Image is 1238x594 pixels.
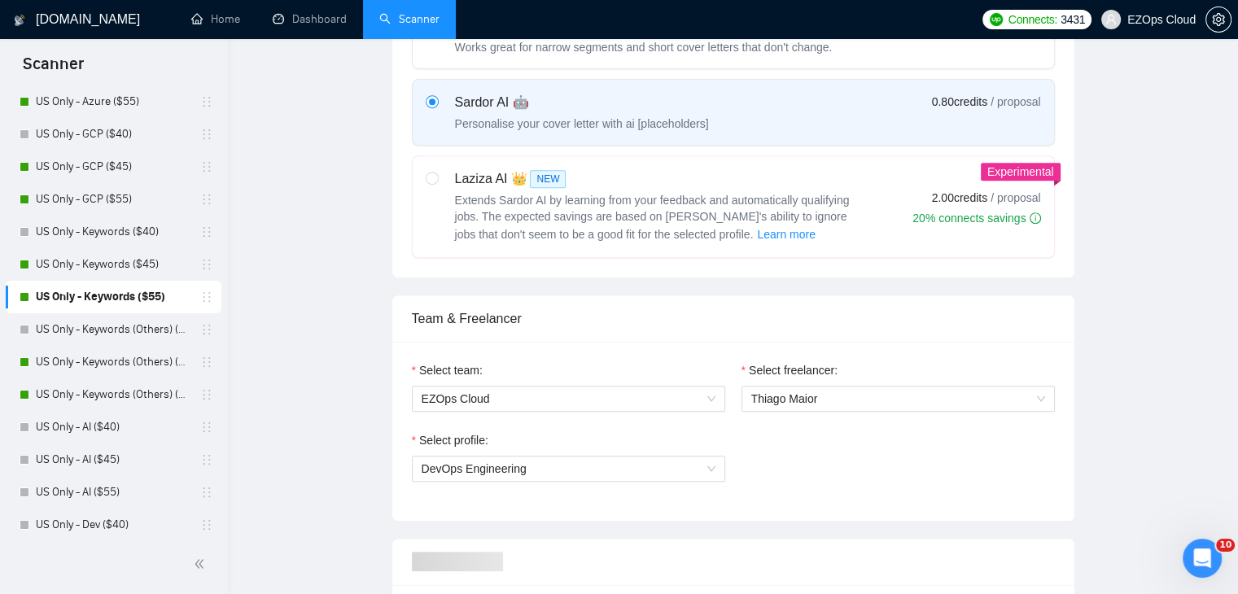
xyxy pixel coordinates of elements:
span: holder [200,128,213,141]
span: holder [200,518,213,531]
div: Team & Freelancer [412,295,1055,342]
a: US Only - AI ($55) [36,476,190,509]
span: holder [200,95,213,108]
a: US Only - GCP ($45) [36,151,190,183]
span: info-circle [1030,212,1041,224]
a: setting [1205,13,1231,26]
a: dashboardDashboard [273,12,347,26]
a: US Only - AI ($40) [36,411,190,443]
span: 3431 [1061,11,1085,28]
label: Select team: [412,361,483,379]
span: double-left [194,556,210,572]
span: EZOps Cloud [422,387,715,411]
span: Experimental [987,165,1054,178]
span: Extends Sardor AI by learning from your feedback and automatically qualifying jobs. The expected ... [455,194,850,241]
span: 👑 [510,169,527,189]
a: US Only - Keywords (Others) ($45) [36,346,190,378]
span: 0.80 credits [932,93,987,111]
a: US Only - GCP ($55) [36,183,190,216]
span: Connects: [1008,11,1057,28]
span: holder [200,453,213,466]
span: setting [1206,13,1231,26]
span: / proposal [991,94,1040,110]
span: 2.00 credits [932,189,987,207]
span: Learn more [757,225,816,243]
a: searchScanner [379,12,440,26]
span: Scanner [10,52,97,86]
a: US Only - AI ($45) [36,443,190,476]
a: US Only - Keywords ($45) [36,248,190,281]
button: Laziza AI NEWExtends Sardor AI by learning from your feedback and automatically qualifying jobs. ... [756,225,816,244]
a: US Only - Keywords ($55) [36,281,190,313]
span: holder [200,225,213,238]
a: US Only - Keywords (Others) ($40) [36,313,190,346]
span: holder [200,486,213,499]
div: 20% connects savings [912,210,1040,226]
span: holder [200,193,213,206]
button: setting [1205,7,1231,33]
span: / proposal [991,190,1040,206]
span: holder [200,356,213,369]
span: holder [200,160,213,173]
span: holder [200,421,213,434]
span: NEW [530,170,566,188]
div: Works great for narrow segments and short cover letters that don't change. [455,39,833,55]
span: holder [200,388,213,401]
span: DevOps Engineering [422,462,527,475]
img: logo [14,7,25,33]
a: US Only - Dev ($40) [36,509,190,541]
a: US Only - Keywords (Others) ($55) [36,378,190,411]
span: holder [200,323,213,336]
a: US Only - Keywords ($40) [36,216,190,248]
a: US Only - GCP ($40) [36,118,190,151]
span: user [1105,14,1117,25]
div: Laziza AI [455,169,862,189]
a: homeHome [191,12,240,26]
span: Thiago Maior [751,392,818,405]
label: Select freelancer: [741,361,838,379]
div: Personalise your cover letter with ai [placeholders] [455,116,709,132]
span: holder [200,258,213,271]
img: upwork-logo.png [990,13,1003,26]
span: 10 [1216,539,1235,552]
span: holder [200,290,213,304]
a: US Only - Azure ($55) [36,85,190,118]
div: Sardor AI 🤖 [455,93,709,112]
span: Select profile: [419,431,488,449]
iframe: Intercom live chat [1183,539,1222,578]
